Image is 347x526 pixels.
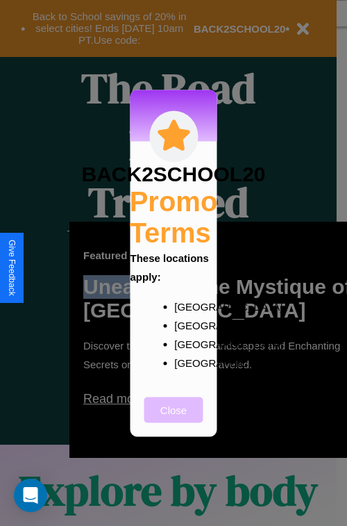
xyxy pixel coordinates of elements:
[130,252,209,282] b: These locations apply:
[174,334,201,353] p: [GEOGRAPHIC_DATA]
[130,186,218,248] h2: Promo Terms
[81,162,265,186] h3: BACK2SCHOOL20
[174,353,201,372] p: [GEOGRAPHIC_DATA]
[174,297,201,315] p: [GEOGRAPHIC_DATA]
[7,240,17,296] div: Give Feedback
[14,479,47,512] div: Open Intercom Messenger
[174,315,201,334] p: [GEOGRAPHIC_DATA]
[144,397,203,422] button: Close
